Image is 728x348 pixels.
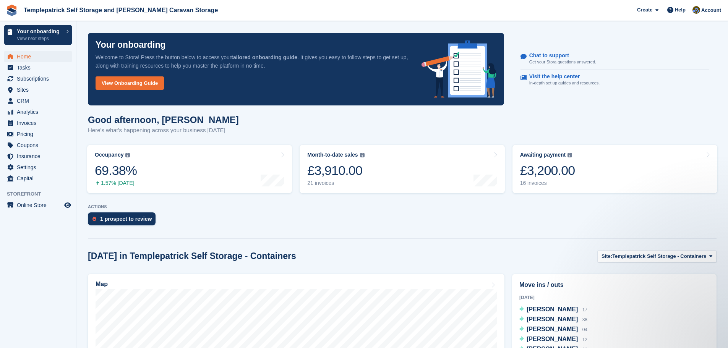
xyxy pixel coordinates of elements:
[4,140,72,151] a: menu
[17,129,63,139] span: Pricing
[4,107,72,117] a: menu
[4,118,72,128] a: menu
[519,280,709,290] h2: Move ins / outs
[529,59,596,65] p: Get your Stora questions answered.
[4,95,72,106] a: menu
[307,180,364,186] div: 21 invoices
[529,80,600,86] p: In-depth set up guides and resources.
[96,76,164,90] a: View Onboarding Guide
[520,152,566,158] div: Awaiting payment
[17,162,63,173] span: Settings
[88,115,239,125] h1: Good afternoon, [PERSON_NAME]
[4,51,72,62] a: menu
[529,73,594,80] p: Visit the help center
[582,317,587,322] span: 38
[519,294,709,301] div: [DATE]
[17,151,63,162] span: Insurance
[96,281,108,288] h2: Map
[701,6,721,14] span: Account
[95,163,137,178] div: 69.38%
[612,253,706,260] span: Templepatrick Self Storage - Containers
[422,40,496,98] img: onboarding-info-6c161a55d2c0e0a8cae90662b2fe09162a5109e8cc188191df67fb4f79e88e88.svg
[88,251,296,261] h2: [DATE] in Templepatrick Self Storage - Containers
[96,53,409,70] p: Welcome to Stora! Press the button below to access your . It gives you easy to follow steps to ge...
[231,54,297,60] strong: tailored onboarding guide
[4,162,72,173] a: menu
[17,62,63,73] span: Tasks
[307,163,364,178] div: £3,910.00
[17,118,63,128] span: Invoices
[125,153,130,157] img: icon-info-grey-7440780725fd019a000dd9b08b2336e03edf1995a4989e88bcd33f0948082b44.svg
[95,180,137,186] div: 1.57% [DATE]
[17,73,63,84] span: Subscriptions
[307,152,358,158] div: Month-to-date sales
[17,84,63,95] span: Sites
[88,204,717,209] p: ACTIONS
[4,200,72,210] a: menu
[597,250,717,263] button: Site: Templepatrick Self Storage - Containers
[17,95,63,106] span: CRM
[4,151,72,162] a: menu
[4,129,72,139] a: menu
[88,212,159,229] a: 1 prospect to review
[637,6,652,14] span: Create
[17,173,63,184] span: Capital
[17,140,63,151] span: Coupons
[17,200,63,210] span: Online Store
[520,180,575,186] div: 16 invoices
[582,327,587,332] span: 04
[100,216,152,222] div: 1 prospect to review
[520,163,575,178] div: £3,200.00
[519,315,587,325] a: [PERSON_NAME] 38
[95,152,123,158] div: Occupancy
[4,25,72,45] a: Your onboarding View next steps
[527,336,578,342] span: [PERSON_NAME]
[675,6,686,14] span: Help
[92,217,96,221] img: prospect-51fa495bee0391a8d652442698ab0144808aea92771e9ea1ae160a38d050c398.svg
[519,335,587,345] a: [PERSON_NAME] 12
[360,153,365,157] img: icon-info-grey-7440780725fd019a000dd9b08b2336e03edf1995a4989e88bcd33f0948082b44.svg
[88,126,239,135] p: Here's what's happening across your business [DATE]
[21,4,221,16] a: Templepatrick Self Storage and [PERSON_NAME] Caravan Storage
[527,316,578,322] span: [PERSON_NAME]
[520,70,709,90] a: Visit the help center In-depth set up guides and resources.
[17,107,63,117] span: Analytics
[582,337,587,342] span: 12
[527,326,578,332] span: [PERSON_NAME]
[520,49,709,70] a: Chat to support Get your Stora questions answered.
[300,145,504,193] a: Month-to-date sales £3,910.00 21 invoices
[602,253,612,260] span: Site:
[567,153,572,157] img: icon-info-grey-7440780725fd019a000dd9b08b2336e03edf1995a4989e88bcd33f0948082b44.svg
[512,145,717,193] a: Awaiting payment £3,200.00 16 invoices
[17,35,62,42] p: View next steps
[4,173,72,184] a: menu
[527,306,578,312] span: [PERSON_NAME]
[17,29,62,34] p: Your onboarding
[87,145,292,193] a: Occupancy 69.38% 1.57% [DATE]
[519,305,587,315] a: [PERSON_NAME] 17
[582,307,587,312] span: 17
[7,190,76,198] span: Storefront
[6,5,18,16] img: stora-icon-8386f47178a22dfd0bd8f6a31ec36ba5ce8667c1dd55bd0f319d3a0aa187defe.svg
[63,201,72,210] a: Preview store
[4,62,72,73] a: menu
[519,325,587,335] a: [PERSON_NAME] 04
[96,40,166,49] p: Your onboarding
[17,51,63,62] span: Home
[4,84,72,95] a: menu
[692,6,700,14] img: Karen
[529,52,590,59] p: Chat to support
[4,73,72,84] a: menu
